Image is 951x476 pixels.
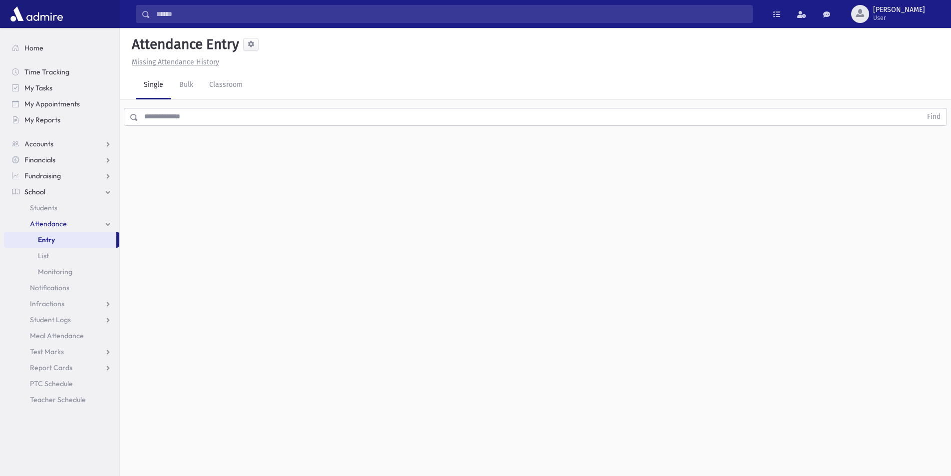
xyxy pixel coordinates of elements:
span: Time Tracking [24,67,69,76]
span: Accounts [24,139,53,148]
span: My Reports [24,115,60,124]
span: Student Logs [30,315,71,324]
span: My Tasks [24,83,52,92]
a: My Appointments [4,96,119,112]
span: Financials [24,155,55,164]
a: Meal Attendance [4,328,119,344]
span: PTC Schedule [30,379,73,388]
a: Financials [4,152,119,168]
a: Test Marks [4,344,119,360]
a: List [4,248,119,264]
a: Home [4,40,119,56]
button: Find [921,108,947,125]
span: List [38,251,49,260]
span: Monitoring [38,267,72,276]
a: Time Tracking [4,64,119,80]
a: Students [4,200,119,216]
span: [PERSON_NAME] [873,6,925,14]
span: Home [24,43,43,52]
h5: Attendance Entry [128,36,239,53]
span: Teacher Schedule [30,395,86,404]
a: Entry [4,232,116,248]
span: Test Marks [30,347,64,356]
span: Infractions [30,299,64,308]
a: My Tasks [4,80,119,96]
a: Missing Attendance History [128,58,219,66]
span: Entry [38,235,55,244]
input: Search [150,5,752,23]
span: Students [30,203,57,212]
a: Teacher Schedule [4,392,119,408]
a: Report Cards [4,360,119,376]
u: Missing Attendance History [132,58,219,66]
a: Classroom [201,71,251,99]
a: Student Logs [4,312,119,328]
span: Notifications [30,283,69,292]
a: Bulk [171,71,201,99]
span: My Appointments [24,99,80,108]
a: Infractions [4,296,119,312]
a: Accounts [4,136,119,152]
span: Meal Attendance [30,331,84,340]
a: Attendance [4,216,119,232]
a: My Reports [4,112,119,128]
span: User [873,14,925,22]
a: Notifications [4,280,119,296]
span: Report Cards [30,363,72,372]
span: Fundraising [24,171,61,180]
a: Monitoring [4,264,119,280]
span: Attendance [30,219,67,228]
a: Single [136,71,171,99]
a: Fundraising [4,168,119,184]
img: AdmirePro [8,4,65,24]
a: PTC Schedule [4,376,119,392]
a: School [4,184,119,200]
span: School [24,187,45,196]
